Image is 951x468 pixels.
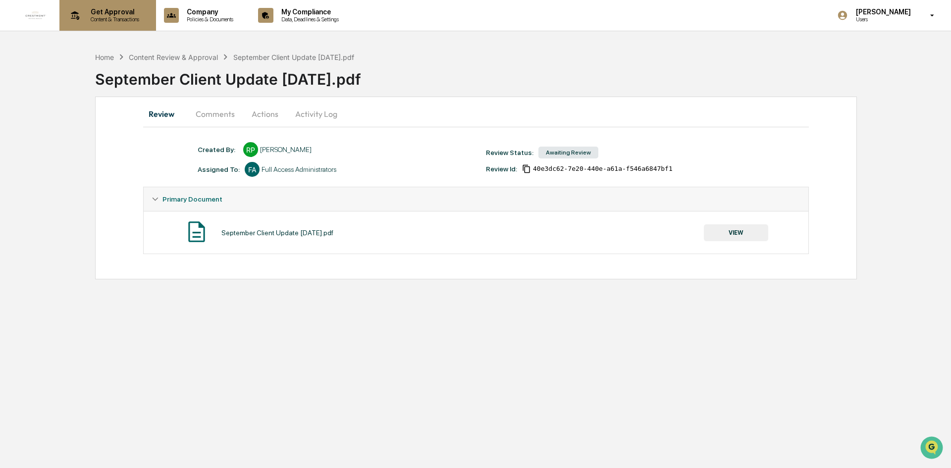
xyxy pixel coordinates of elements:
div: Review Id: [486,165,517,173]
button: Comments [188,102,243,126]
div: [PERSON_NAME] [260,146,312,154]
button: Activity Log [287,102,345,126]
div: Created By: ‎ ‎ [198,146,238,154]
p: [PERSON_NAME] [848,8,916,16]
span: Pylon [99,168,120,175]
span: Attestations [82,125,123,135]
div: Primary Document [144,187,808,211]
iframe: Open customer support [919,435,946,462]
div: September Client Update [DATE].pdf [233,53,354,61]
p: My Compliance [273,8,344,16]
p: How can we help? [10,21,180,37]
a: 🔎Data Lookup [6,140,66,157]
div: 🔎 [10,145,18,153]
img: Document Icon [184,219,209,244]
div: Home [95,53,114,61]
div: Assigned To: [198,165,240,173]
div: secondary tabs example [143,102,809,126]
span: Copy Id [522,164,531,173]
a: 🗄️Attestations [68,121,127,139]
div: FA [245,162,260,177]
div: Full Access Administrators [262,165,336,173]
button: Actions [243,102,287,126]
div: Start new chat [34,76,162,86]
button: Review [143,102,188,126]
div: We're available if you need us! [34,86,125,94]
p: Policies & Documents [179,16,238,23]
div: Review Status: [486,149,533,156]
img: 1746055101610-c473b297-6a78-478c-a979-82029cc54cd1 [10,76,28,94]
div: 🖐️ [10,126,18,134]
span: 40e3dc62-7e20-440e-a61a-f546a6847bf1 [533,165,673,173]
button: VIEW [704,224,768,241]
p: Users [848,16,916,23]
p: Content & Transactions [83,16,144,23]
div: RP [243,142,258,157]
a: 🖐️Preclearance [6,121,68,139]
div: September Client Update [DATE].pdf [221,229,333,237]
a: Powered byPylon [70,167,120,175]
button: Start new chat [168,79,180,91]
div: Content Review & Approval [129,53,218,61]
div: Awaiting Review [538,147,598,158]
div: September Client Update [DATE].pdf [95,62,951,88]
span: Preclearance [20,125,64,135]
p: Data, Deadlines & Settings [273,16,344,23]
p: Company [179,8,238,16]
p: Get Approval [83,8,144,16]
div: Primary Document [144,211,808,254]
span: Primary Document [162,195,222,203]
span: Data Lookup [20,144,62,154]
img: logo [24,3,48,27]
div: 🗄️ [72,126,80,134]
